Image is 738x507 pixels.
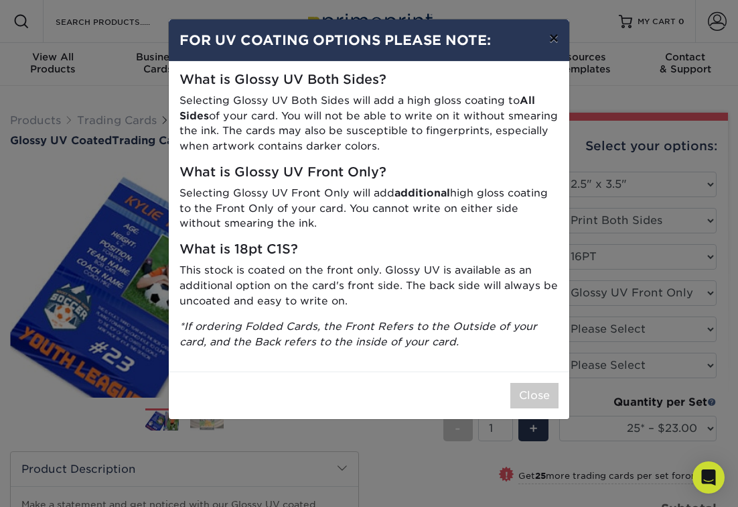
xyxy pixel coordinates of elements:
h4: FOR UV COATING OPTIONS PLEASE NOTE: [179,30,559,50]
p: Selecting Glossy UV Front Only will add high gloss coating to the Front Only of your card. You ca... [179,186,559,231]
p: Selecting Glossy UV Both Sides will add a high gloss coating to of your card. You will not be abl... [179,93,559,154]
p: This stock is coated on the front only. Glossy UV is available as an additional option on the car... [179,263,559,308]
h5: What is Glossy UV Front Only? [179,165,559,180]
strong: additional [394,186,450,199]
div: Open Intercom Messenger [692,461,725,494]
button: × [538,19,569,57]
h5: What is 18pt C1S? [179,242,559,258]
i: *If ordering Folded Cards, the Front Refers to the Outside of your card, and the Back refers to t... [179,320,537,348]
button: Close [510,383,559,408]
h5: What is Glossy UV Both Sides? [179,72,559,88]
strong: All Sides [179,94,535,122]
